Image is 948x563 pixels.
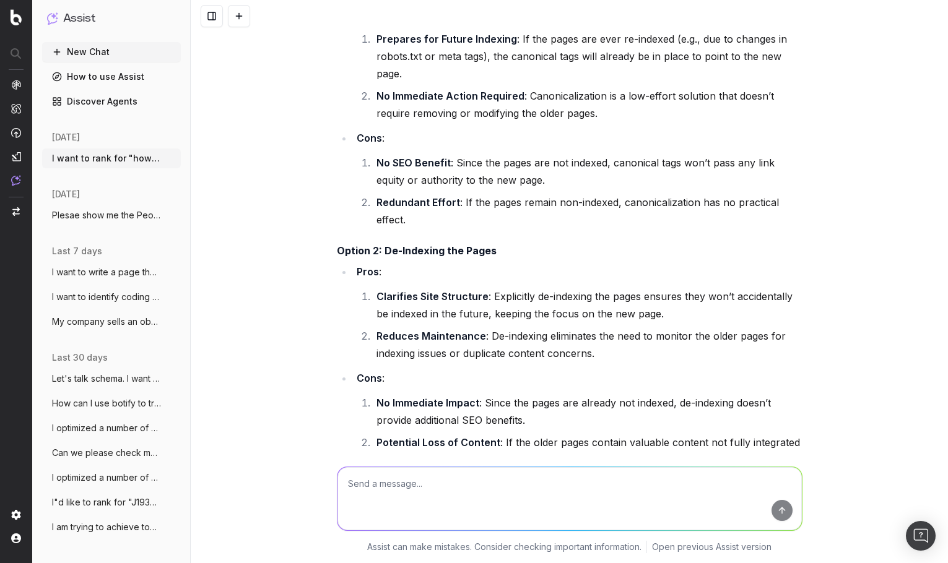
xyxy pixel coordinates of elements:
li: : [353,6,802,122]
button: Can we please check my connection to GSC [42,443,181,463]
div: Open Intercom Messenger [906,521,936,551]
strong: No SEO Benefit [376,157,451,169]
li: : Canonicalization is a low-effort solution that doesn’t require removing or modifying the older ... [373,87,802,122]
button: Let's talk schema. I want to create sche [42,369,181,389]
button: I want to identify coding snippets and/o [42,287,181,307]
img: Assist [47,12,58,24]
span: I"d like to rank for "J1939 radar sensor [52,496,161,509]
button: I optimized a number of pages for keywor [42,468,181,488]
strong: Reduces Maintenance [376,330,486,342]
li: : If the older pages contain valuable content not fully integrated into the new page, de-indexing... [373,434,802,468]
p: Assist can make mistakes. Consider checking important information. [367,541,641,553]
img: My account [11,533,21,543]
span: Let's talk schema. I want to create sche [52,372,161,385]
li: : De-indexing eliminates the need to monitor the older pages for indexing issues or duplicate con... [373,327,802,362]
button: Plesae show me the People Also Asked res [42,205,181,225]
strong: Cons [357,372,382,384]
strong: Potential Loss of Content [376,436,500,449]
span: I am trying to achieve topical authority [52,521,161,533]
button: My company sells an obstacle detection s [42,312,181,332]
span: Plesae show me the People Also Asked res [52,209,161,221]
img: Setting [11,510,21,520]
li: : If the pages remain non-indexed, canonicalization has no practical effect. [373,194,802,228]
h1: Assist [63,10,95,27]
strong: No Immediate Action Required [376,90,524,102]
a: Open previous Assist version [652,541,772,553]
li: : [353,369,802,468]
li: : Since the pages are already not indexed, de-indexing doesn’t provide additional SEO benefits. [373,394,802,429]
span: I optimized a number of pages for keywor [52,422,161,434]
li: : Explicitly de-indexing the pages ensures they won’t accidentally be indexed in the future, keep... [373,288,802,322]
button: I"d like to rank for "J1939 radar sensor [42,492,181,512]
span: I want to write a page that's optimized [52,266,161,278]
span: last 7 days [52,245,102,257]
strong: Prepares for Future Indexing [376,33,517,45]
span: Can we please check my connection to GSC [52,447,161,459]
li: : Since the pages are not indexed, canonical tags won’t pass any link equity or authority to the ... [373,154,802,189]
button: I want to write a page that's optimized [42,262,181,282]
button: I am trying to achieve topical authority [42,517,181,537]
a: Discover Agents [42,92,181,111]
img: Switch project [12,207,20,216]
li: : [353,129,802,228]
li: : If the pages are ever re-indexed (e.g., due to changes in robots.txt or meta tags), the canonic... [373,30,802,82]
img: Studio [11,152,21,161]
button: I want to rank for "how radar sensors wo [42,148,181,168]
button: Assist [47,10,176,27]
strong: Cons [357,132,382,144]
strong: Clarifies Site Structure [376,290,489,303]
button: I optimized a number of pages for keywor [42,418,181,438]
img: Assist [11,175,21,186]
strong: No Immediate Impact [376,397,479,409]
li: : [353,263,802,362]
img: Activation [11,127,21,138]
button: How can I use botify to track our placem [42,393,181,413]
span: My company sells an obstacle detection s [52,316,161,328]
img: Intelligence [11,103,21,114]
span: I want to identify coding snippets and/o [52,291,161,303]
strong: Redundant Effort [376,196,460,208]
img: Analytics [11,80,21,90]
span: How can I use botify to track our placem [52,397,161,410]
span: I want to rank for "how radar sensors wo [52,152,161,165]
span: [DATE] [52,131,80,144]
span: I optimized a number of pages for keywor [52,471,161,484]
img: Botify logo [11,9,22,25]
a: How to use Assist [42,67,181,87]
strong: Option 2: De-Indexing the Pages [337,244,497,257]
span: last 30 days [52,351,108,364]
span: [DATE] [52,188,80,200]
button: New Chat [42,42,181,62]
strong: Pros [357,265,379,278]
